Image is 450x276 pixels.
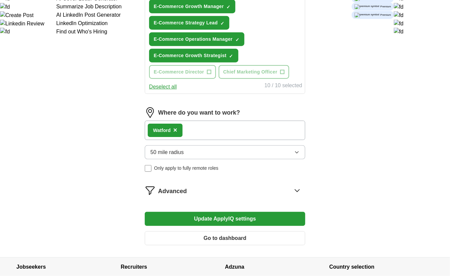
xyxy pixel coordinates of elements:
[145,165,151,172] input: Only apply to fully remote roles
[154,68,204,76] span: E-Commerce Director
[149,65,216,79] button: E-Commerce Director
[149,83,177,91] button: Deselect all
[173,126,177,134] span: ×
[149,32,244,46] button: E-Commerce Operations Manager✓
[145,145,305,159] button: 50 mile radius
[154,52,227,59] span: E-Commerce Growth Strategist
[154,36,233,43] span: E-Commerce Operations Manager
[145,107,155,118] img: location.png
[158,187,187,196] span: Advanced
[145,231,305,245] button: Go to dashboard
[154,165,218,172] span: Only apply to fully remote roles
[158,108,240,117] label: Where do you want to work?
[219,65,289,79] button: Chief Marketing Officer
[264,82,302,91] div: 10 / 10 selected
[153,127,171,134] div: Watford
[229,53,233,59] span: ✓
[149,49,238,62] button: E-Commerce Growth Strategist✓
[223,68,277,76] span: Chief Marketing Officer
[173,125,177,135] button: ×
[145,212,305,226] button: Update ApplyIQ settings
[235,37,239,42] span: ✓
[145,185,155,196] img: filter
[150,148,184,156] span: 50 mile radius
